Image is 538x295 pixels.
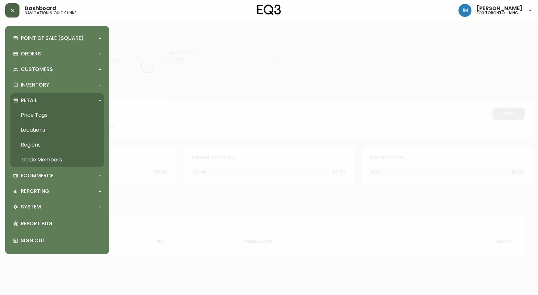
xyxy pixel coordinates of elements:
[21,81,49,88] p: Inventory
[10,47,104,61] div: Orders
[10,108,104,123] a: Price Tags
[10,137,104,152] a: Regions
[21,203,41,210] p: System
[10,62,104,77] div: Customers
[21,237,101,244] p: Sign Out
[21,35,84,42] p: Point of Sale (Square)
[477,6,522,11] span: [PERSON_NAME]
[25,6,56,11] span: Dashboard
[10,31,104,45] div: Point of Sale (Square)
[25,11,77,15] h5: navigation & quick links
[10,93,104,108] div: Retail
[477,11,518,15] h5: eq3 toronto - king
[10,169,104,183] div: Ecommerce
[21,66,53,73] p: Customers
[21,97,37,104] p: Retail
[10,78,104,92] div: Inventory
[257,5,281,15] img: logo
[10,232,104,249] div: Sign Out
[10,184,104,198] div: Reporting
[21,188,49,195] p: Reporting
[10,200,104,214] div: System
[10,123,104,137] a: Locations
[21,50,41,57] p: Orders
[10,215,104,232] div: Report Bug
[21,220,101,227] p: Report Bug
[458,4,471,17] img: b88646003a19a9f750de19192e969c24
[10,152,104,167] a: Trade Members
[21,172,54,179] p: Ecommerce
